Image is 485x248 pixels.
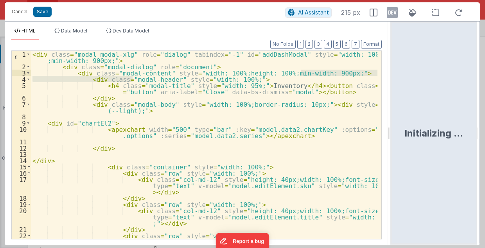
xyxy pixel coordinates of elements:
[12,151,31,157] div: 13
[12,232,31,239] div: 22
[305,40,313,49] button: 2
[404,127,463,140] div: Initializing ...
[361,40,382,49] button: Format
[342,40,350,49] button: 6
[33,7,52,17] button: Save
[12,82,31,95] div: 5
[314,40,322,49] button: 3
[12,101,31,113] div: 7
[12,76,31,82] div: 4
[12,170,31,176] div: 16
[12,207,31,226] div: 20
[12,201,31,207] div: 19
[324,40,332,49] button: 4
[12,63,31,70] div: 2
[12,195,31,201] div: 18
[12,126,31,138] div: 10
[12,164,31,170] div: 15
[270,40,296,49] button: No Folds
[12,95,31,101] div: 6
[12,120,31,126] div: 9
[297,40,304,49] button: 1
[12,176,31,195] div: 17
[341,8,360,17] span: 215 px
[61,28,87,34] span: Data Model
[352,40,359,49] button: 7
[333,40,341,49] button: 5
[113,28,149,34] span: Dev Data Model
[285,7,332,18] button: AI Assistant
[22,28,36,34] span: HTML
[12,145,31,151] div: 12
[12,51,31,63] div: 1
[12,157,31,164] div: 14
[298,9,329,16] span: AI Assistant
[12,138,31,145] div: 11
[12,226,31,232] div: 21
[8,6,31,17] button: Cancel
[12,70,31,76] div: 3
[12,113,31,120] div: 8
